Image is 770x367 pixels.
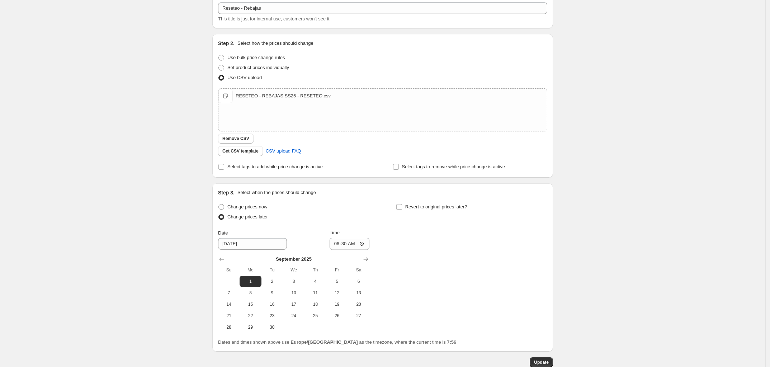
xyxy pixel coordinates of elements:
[326,276,348,287] button: Friday September 5 2025
[264,290,280,296] span: 9
[361,254,371,264] button: Show next month, October 2025
[264,279,280,284] span: 2
[307,301,323,307] span: 18
[326,310,348,322] button: Friday September 26 2025
[348,299,369,310] button: Saturday September 20 2025
[218,310,240,322] button: Sunday September 21 2025
[348,276,369,287] button: Saturday September 6 2025
[218,238,287,250] input: 8/28/2025
[283,299,304,310] button: Wednesday September 17 2025
[242,313,258,319] span: 22
[402,164,505,169] span: Select tags to remove while price change is active
[447,339,456,345] b: 7:56
[218,134,254,144] button: Remove CSV
[236,92,331,100] div: RESETEO - REBAJAS SS25 - RESETEO.csv
[217,254,227,264] button: Show previous month, August 2025
[218,40,235,47] h2: Step 2.
[329,301,345,307] span: 19
[261,276,283,287] button: Tuesday September 2 2025
[218,16,329,21] span: This title is just for internal use, customers won't see it
[240,287,261,299] button: Monday September 8 2025
[218,339,456,345] span: Dates and times shown above use as the timezone, where the current time is
[261,287,283,299] button: Tuesday September 9 2025
[290,339,358,345] b: Europe/[GEOGRAPHIC_DATA]
[227,65,289,70] span: Set product prices individually
[221,290,237,296] span: 7
[329,279,345,284] span: 5
[351,267,367,273] span: Sa
[283,264,304,276] th: Wednesday
[221,313,237,319] span: 21
[304,276,326,287] button: Thursday September 4 2025
[242,279,258,284] span: 1
[307,267,323,273] span: Th
[240,264,261,276] th: Monday
[326,287,348,299] button: Friday September 12 2025
[218,189,235,196] h2: Step 3.
[240,310,261,322] button: Monday September 22 2025
[348,264,369,276] th: Saturday
[307,290,323,296] span: 11
[218,299,240,310] button: Sunday September 14 2025
[329,267,345,273] span: Fr
[221,301,237,307] span: 14
[240,276,261,287] button: Monday September 1 2025
[286,267,302,273] span: We
[242,301,258,307] span: 15
[304,310,326,322] button: Thursday September 25 2025
[283,276,304,287] button: Wednesday September 3 2025
[348,287,369,299] button: Saturday September 13 2025
[351,313,367,319] span: 27
[218,3,547,14] input: 30% off holiday sale
[261,310,283,322] button: Tuesday September 23 2025
[351,290,367,296] span: 13
[264,324,280,330] span: 30
[326,299,348,310] button: Friday September 19 2025
[330,238,370,250] input: 12:00
[326,264,348,276] th: Friday
[221,267,237,273] span: Su
[351,301,367,307] span: 20
[329,313,345,319] span: 26
[286,279,302,284] span: 3
[330,230,340,235] span: Time
[307,279,323,284] span: 4
[227,214,268,219] span: Change prices later
[218,230,228,236] span: Date
[218,146,263,156] button: Get CSV template
[218,287,240,299] button: Sunday September 7 2025
[227,164,323,169] span: Select tags to add while price change is active
[261,145,306,157] a: CSV upload FAQ
[304,299,326,310] button: Thursday September 18 2025
[218,264,240,276] th: Sunday
[286,290,302,296] span: 10
[227,75,262,80] span: Use CSV upload
[240,299,261,310] button: Monday September 15 2025
[222,148,259,154] span: Get CSV template
[240,322,261,333] button: Monday September 29 2025
[266,148,301,155] span: CSV upload FAQ
[286,301,302,307] span: 17
[283,287,304,299] button: Wednesday September 10 2025
[221,324,237,330] span: 28
[218,322,240,333] button: Sunday September 28 2025
[242,324,258,330] span: 29
[348,310,369,322] button: Saturday September 27 2025
[351,279,367,284] span: 6
[237,40,313,47] p: Select how the prices should change
[261,322,283,333] button: Tuesday September 30 2025
[261,264,283,276] th: Tuesday
[237,189,316,196] p: Select when the prices should change
[534,359,549,365] span: Update
[304,287,326,299] button: Thursday September 11 2025
[286,313,302,319] span: 24
[304,264,326,276] th: Thursday
[242,267,258,273] span: Mo
[227,204,267,209] span: Change prices now
[405,204,467,209] span: Revert to original prices later?
[264,301,280,307] span: 16
[329,290,345,296] span: 12
[222,136,249,141] span: Remove CSV
[264,267,280,273] span: Tu
[307,313,323,319] span: 25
